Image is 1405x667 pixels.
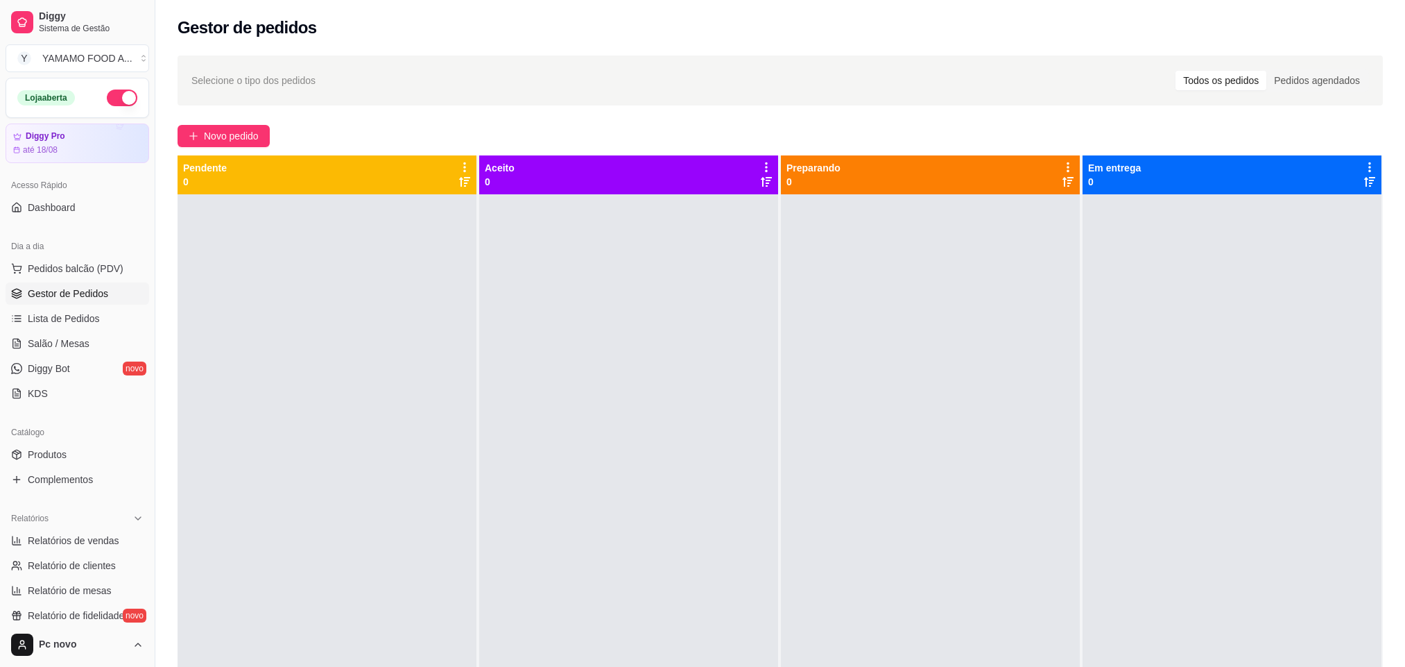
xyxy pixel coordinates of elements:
a: Relatório de fidelidadenovo [6,605,149,627]
span: Gestor de Pedidos [28,287,108,301]
button: Select a team [6,44,149,72]
a: Diggy Proaté 18/08 [6,124,149,163]
a: DiggySistema de Gestão [6,6,149,39]
a: Relatório de clientes [6,555,149,577]
span: Produtos [28,448,67,462]
span: Lista de Pedidos [28,312,100,326]
a: Relatórios de vendas [6,530,149,552]
span: Sistema de Gestão [39,23,144,34]
span: Salão / Mesas [28,337,89,351]
span: Y [17,51,31,65]
span: KDS [28,387,48,400]
a: Dashboard [6,196,149,219]
div: Acesso Rápido [6,174,149,196]
a: Diggy Botnovo [6,357,149,380]
span: plus [189,131,198,141]
article: Diggy Pro [26,131,65,142]
p: 0 [1088,175,1141,189]
a: Gestor de Pedidos [6,282,149,305]
div: YAMAMO FOOD A ... [42,51,132,65]
span: Relatório de mesas [28,584,112,598]
h2: Gestor de pedidos [178,17,317,39]
p: Preparando [786,161,841,175]
a: Salão / Mesas [6,332,149,355]
p: Em entrega [1088,161,1141,175]
span: Diggy Bot [28,362,70,375]
button: Novo pedido [178,125,270,147]
button: Pedidos balcão (PDV) [6,257,149,280]
a: Lista de Pedidos [6,307,149,330]
p: Aceito [485,161,515,175]
a: Produtos [6,444,149,466]
span: Diggy [39,10,144,23]
div: Catálogo [6,421,149,444]
button: Pc novo [6,628,149,661]
span: Relatórios de vendas [28,534,119,548]
p: 0 [485,175,515,189]
p: 0 [183,175,227,189]
span: Relatórios [11,513,49,524]
span: Novo pedido [204,128,259,144]
a: Relatório de mesas [6,580,149,602]
span: Pedidos balcão (PDV) [28,262,123,276]
div: Dia a dia [6,235,149,257]
span: Pc novo [39,639,127,651]
span: Relatório de fidelidade [28,609,124,623]
article: até 18/08 [23,144,58,155]
div: Pedidos agendados [1266,71,1368,90]
div: Loja aberta [17,90,75,105]
div: Todos os pedidos [1175,71,1266,90]
span: Relatório de clientes [28,559,116,573]
a: Complementos [6,468,149,491]
span: Complementos [28,473,93,487]
span: Selecione o tipo dos pedidos [191,73,316,88]
p: 0 [786,175,841,189]
p: Pendente [183,161,227,175]
a: KDS [6,382,149,405]
button: Alterar Status [107,90,137,106]
span: Dashboard [28,201,76,214]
